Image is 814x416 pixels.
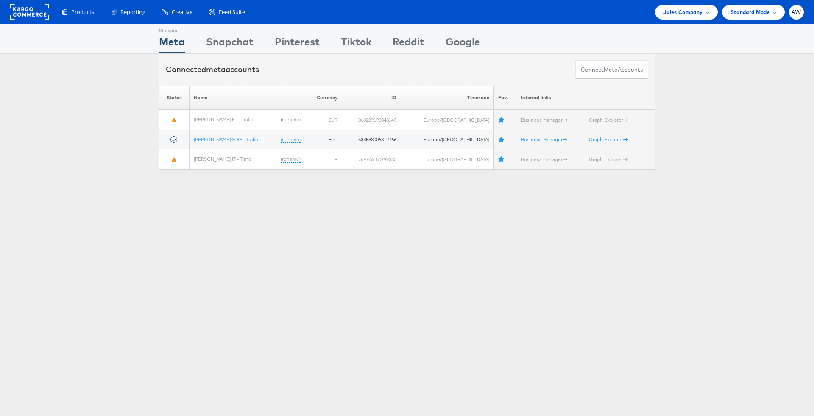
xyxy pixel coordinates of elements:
div: Pinterest [275,34,320,53]
div: Connected accounts [166,64,259,75]
th: Status [159,86,190,110]
th: Currency [305,86,342,110]
a: Business Manager [521,136,567,142]
span: meta [206,64,226,74]
div: Snapchat [206,34,254,53]
a: (rename) [281,136,301,143]
div: Reddit [393,34,424,53]
div: Showing [159,24,185,34]
div: Meta [159,34,185,53]
th: Name [190,86,305,110]
span: Jules Company [663,8,702,17]
a: Graph Explorer [589,136,628,142]
td: Europe/[GEOGRAPHIC_DATA] [401,110,493,130]
a: Graph Explorer [589,156,628,162]
span: Standard Mode [730,8,770,17]
td: 533583006812766 [342,130,401,150]
div: Tiktok [341,34,371,53]
a: Graph Explorer [589,117,628,123]
a: Business Manager [521,117,567,123]
span: Feed Suite [219,8,245,16]
a: [PERSON_NAME] FR - Trafic [194,116,253,123]
div: Google [446,34,480,53]
td: EUR [305,110,342,130]
span: AW [792,9,801,15]
td: EUR [305,130,342,150]
button: ConnectmetaAccounts [575,60,648,79]
td: EUR [305,149,342,169]
span: Reporting [120,8,145,16]
span: meta [604,66,618,74]
td: Europe/[GEOGRAPHIC_DATA] [401,149,493,169]
a: (rename) [281,156,301,163]
span: Products [71,8,94,16]
td: 363229193848149 [342,110,401,130]
td: Europe/[GEOGRAPHIC_DATA] [401,130,493,150]
th: Timezone [401,86,493,110]
a: (rename) [281,116,301,123]
a: [PERSON_NAME] & BE - Trafic [194,136,258,142]
td: 269706150797383 [342,149,401,169]
th: ID [342,86,401,110]
span: Creative [172,8,192,16]
a: [PERSON_NAME] IT - Trafic [194,156,251,162]
a: Business Manager [521,156,567,162]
